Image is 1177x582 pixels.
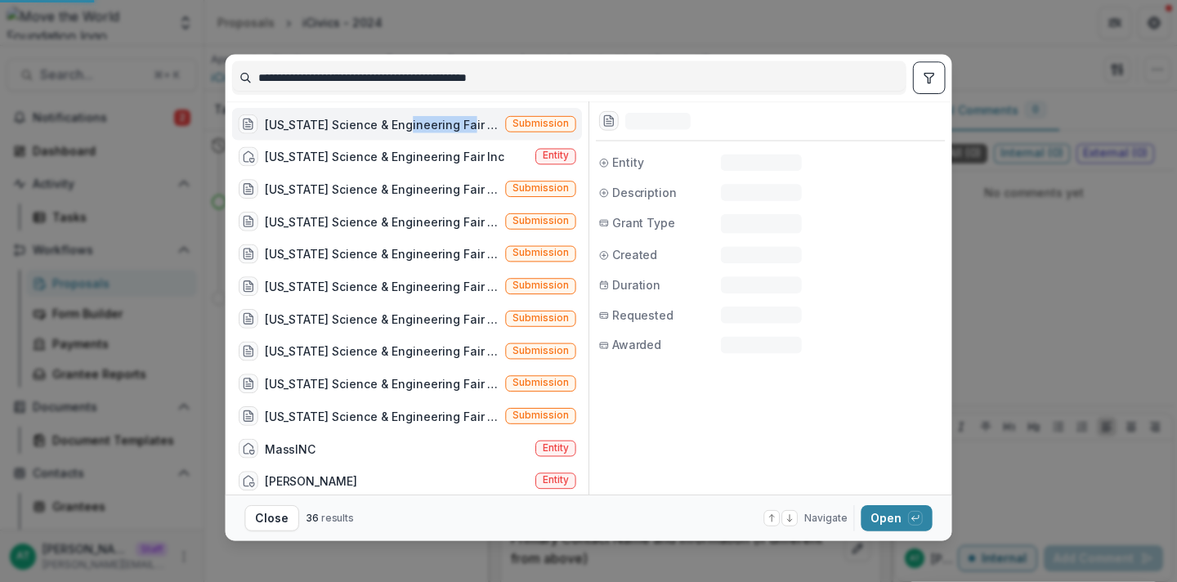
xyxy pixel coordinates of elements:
[612,307,674,324] span: Requested
[612,154,644,171] span: Entity
[512,215,568,226] span: Submission
[306,512,319,524] span: 36
[264,407,499,424] div: [US_STATE] Science & Engineering Fair Inc - 2015
[512,378,568,389] span: Submission
[612,337,662,354] span: Awarded
[542,150,568,162] span: Entity
[264,181,499,198] div: [US_STATE] Science & Engineering Fair Inc - 2018
[264,472,356,490] div: [PERSON_NAME]
[612,214,675,231] span: Grant Type
[512,410,568,421] span: Submission
[861,505,932,531] button: Open
[264,440,315,457] div: MassINC
[512,182,568,194] span: Submission
[512,312,568,324] span: Submission
[264,375,499,392] div: [US_STATE] Science & Engineering Fair Inc - 2014
[913,61,946,94] button: toggle filters
[612,247,658,264] span: Created
[512,248,568,259] span: Submission
[612,184,677,201] span: Description
[542,442,568,454] span: Entity
[264,342,499,360] div: [US_STATE] Science & Engineering Fair Inc - 2016
[512,280,568,291] span: Submission
[612,276,661,293] span: Duration
[264,148,504,165] div: [US_STATE] Science & Engineering Fair Inc
[321,512,355,524] span: results
[542,475,568,486] span: Entity
[264,115,499,132] div: [US_STATE] Science & Engineering Fair Inc - 2023
[512,118,568,129] span: Submission
[264,245,499,262] div: [US_STATE] Science & Engineering Fair Inc - 2021
[264,213,499,230] div: [US_STATE] Science & Engineering Fair Inc - 2022
[512,345,568,356] span: Submission
[264,310,499,327] div: [US_STATE] Science & Engineering Fair Inc - 2017
[804,511,848,526] span: Navigate
[244,505,298,531] button: Close
[264,278,499,295] div: [US_STATE] Science & Engineering Fair Inc - 2024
